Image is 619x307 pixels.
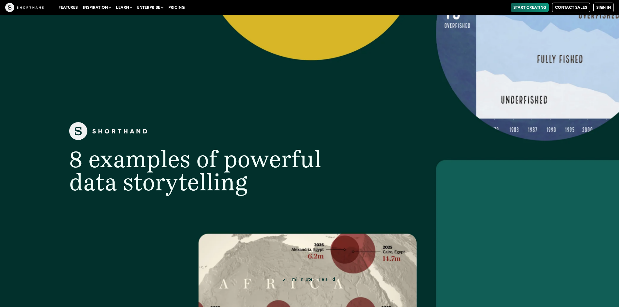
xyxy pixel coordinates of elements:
a: Pricing [166,3,187,12]
a: Contact Sales [552,3,590,12]
button: Enterprise [135,3,166,12]
a: Start Creating [511,3,549,12]
span: 8 examples of powerful data storytelling [69,145,321,196]
button: Learn [113,3,135,12]
button: Inspiration [80,3,113,12]
a: Sign in [593,3,614,12]
span: 5 minute read [282,276,336,282]
img: The Craft [5,3,44,12]
a: Features [56,3,80,12]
